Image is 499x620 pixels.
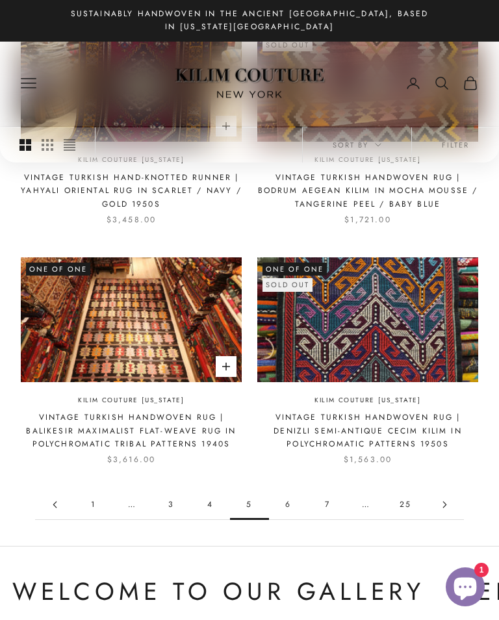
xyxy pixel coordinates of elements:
[21,75,142,91] nav: Primary navigation
[269,490,308,519] a: Go to page 6
[191,490,230,519] a: Go to page 4
[303,127,411,162] button: Sort by
[74,490,113,519] a: Go to page 1
[333,138,381,150] span: Sort by
[21,257,242,382] img: Mid-Century Maximalist Cecim Kilim, 6x10 ft, handwoven in 1940s Turkey with intricate 'hair band'...
[64,127,75,162] button: Switch to compact product images
[347,490,386,519] span: …
[21,171,242,211] a: Vintage Turkish Hand-Knotted Runner | Yahyali Oriental Rug in Scarlet / Navy / Gold 1950s
[107,453,155,466] sale-price: $3,616.00
[42,127,53,162] button: Switch to smaller product images
[412,127,499,162] button: Filter
[314,395,421,406] a: Kilim Couture [US_STATE]
[262,278,313,291] sold-out-badge: Sold out
[262,263,327,276] span: One of One
[257,257,478,382] img: Vintage 1950s Turkish Denizli Semi-Antique Cecim Kilim, 3x4 ft, featuring a dynamic 'hands on hip...
[230,490,269,519] span: 5
[35,490,464,520] nav: Pagination navigation
[19,127,31,162] button: Switch to larger product images
[21,411,242,450] a: Vintage Turkish Handwoven Rug | Balikesir Maximalist Flat-Weave Rug in Polychromatic Tribal Patte...
[68,8,431,34] p: Sustainably Handwoven in the Ancient [GEOGRAPHIC_DATA], Based in [US_STATE][GEOGRAPHIC_DATA]
[107,213,156,226] sale-price: $3,458.00
[35,490,74,519] a: Go to page 4
[113,490,152,519] span: …
[308,490,347,519] a: Go to page 7
[78,395,185,406] a: Kilim Couture [US_STATE]
[152,490,191,519] a: Go to page 3
[344,453,392,466] sale-price: $1,563.00
[386,490,425,519] a: Go to page 25
[442,567,489,610] inbox-online-store-chat: Shopify online store chat
[405,75,478,91] nav: Secondary navigation
[26,263,90,276] span: One of One
[257,171,478,211] a: Vintage Turkish Handwoven Rug | Bodrum Aegean Kilim in Mocha Mousse / Tangerine Peel / Baby Blue
[168,53,331,114] img: Logo of Kilim Couture New York
[344,213,390,226] sale-price: $1,721.00
[257,411,478,450] a: Vintage Turkish Handwoven Rug | Denizli Semi-Antique Cecim Kilim in Polychromatic Patterns 1950s
[425,490,464,519] a: Go to page 6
